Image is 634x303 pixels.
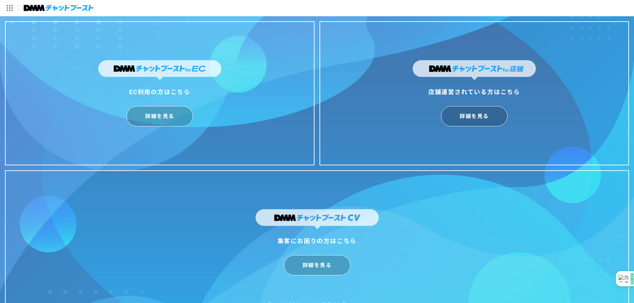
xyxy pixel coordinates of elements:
img: DMMチャットブーストCV [256,209,379,229]
p: 定型文 [630,273,634,285]
img: チャットブースト [24,3,94,13]
button: 定型文 [615,271,634,287]
img: DMMチャットブーストforEC [98,60,221,80]
div: 定型文モーダルを開く（ドラッグで移動できます） [615,271,634,287]
a: 詳細を見る [441,106,508,126]
a: 詳細を見る [126,106,193,126]
div: 店舗運営されている方はこちら [413,87,536,97]
a: 詳細を見る [284,255,350,275]
div: EC利用の方はこちら [98,87,221,97]
img: DMMチャットブーストfor店舗 [413,60,536,80]
div: 集客にお困りの方はこちら [256,236,379,246]
img: サービス [1,1,18,15]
